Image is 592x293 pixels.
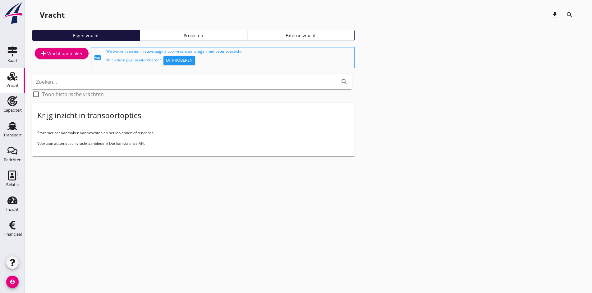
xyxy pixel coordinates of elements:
a: Eigen vracht [32,30,140,41]
div: Relatie [6,183,19,187]
label: Toon historische vrachten [42,91,104,97]
div: Uitproberen [166,57,193,64]
div: Eigen vracht [35,32,137,39]
i: account_circle [6,276,19,288]
div: Kaart [7,59,17,63]
i: add [40,50,47,57]
i: search [341,78,348,86]
i: fiber_new [94,54,101,61]
a: Projecten [140,30,247,41]
div: Vracht [7,83,19,87]
div: Financieel [3,232,22,236]
div: Projecten [143,32,245,39]
a: Externe vracht [247,30,355,41]
div: Capaciteit [3,108,22,112]
a: Vracht aanmaken [35,48,89,59]
div: We werken aan een nieuwe pagina voor vracht aanvragen met beter overzicht. Wilt u deze pagina uit... [106,49,352,67]
div: Vracht [40,10,65,20]
input: Zoeken... [36,77,331,87]
div: Transport [3,133,22,137]
div: Inzicht [6,207,19,211]
div: Krijg inzicht in transportopties [37,110,141,120]
img: logo-small.a267ee39.svg [1,2,24,24]
i: download [551,11,558,19]
div: Berichten [4,158,21,162]
div: Vracht aanmaken [40,50,84,57]
p: Voortaan automatisch vracht aanbieden? Dat kan via onze API. [37,141,350,146]
p: Start met het aanmaken van vrachten en het inplannen of tenderen. [37,130,350,136]
div: Externe vracht [250,32,352,39]
button: Uitproberen [163,56,195,65]
i: search [566,11,573,19]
